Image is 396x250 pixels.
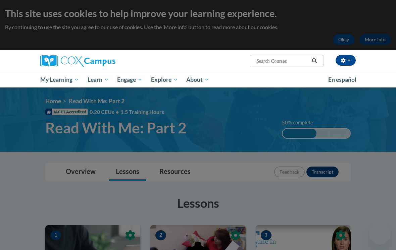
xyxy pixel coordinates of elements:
[186,76,209,84] span: About
[369,223,391,245] iframe: Button to launch messaging window
[256,57,309,65] input: Search Courses
[324,73,361,87] a: En español
[35,72,361,87] div: Main menu
[336,55,356,66] button: Account Settings
[40,55,139,67] a: Cox Campus
[182,72,214,87] a: About
[147,72,182,87] a: Explore
[40,55,115,67] img: Cox Campus
[151,76,178,84] span: Explore
[113,72,147,87] a: Engage
[36,72,83,87] a: My Learning
[88,76,109,84] span: Learn
[328,76,356,83] span: En español
[83,72,113,87] a: Learn
[40,76,79,84] span: My Learning
[117,76,142,84] span: Engage
[309,57,319,65] button: Search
